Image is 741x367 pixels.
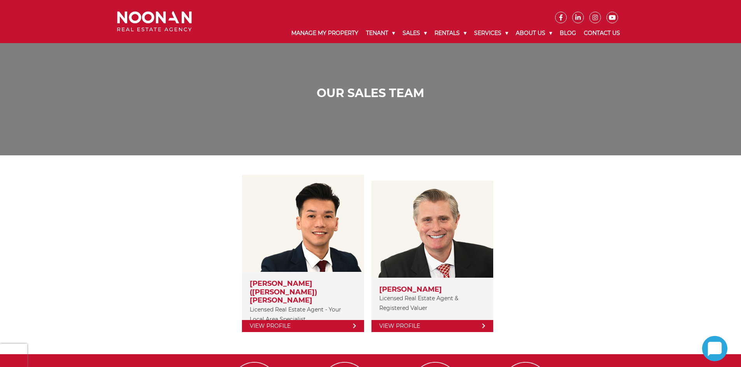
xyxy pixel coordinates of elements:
[556,23,580,43] a: Blog
[399,23,431,43] a: Sales
[250,280,356,305] h3: [PERSON_NAME] ([PERSON_NAME]) [PERSON_NAME]
[431,23,470,43] a: Rentals
[287,23,362,43] a: Manage My Property
[371,320,493,332] a: View Profile
[250,305,356,324] p: Licensed Real Estate Agent - Your Local Area Specialist
[379,285,485,294] h3: [PERSON_NAME]
[379,294,485,313] p: Licensed Real Estate Agent & Registered Valuer
[362,23,399,43] a: Tenant
[512,23,556,43] a: About Us
[580,23,624,43] a: Contact Us
[119,86,622,100] h1: Our Sales Team
[470,23,512,43] a: Services
[242,320,364,332] a: View Profile
[117,11,192,32] img: Noonan Real Estate Agency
